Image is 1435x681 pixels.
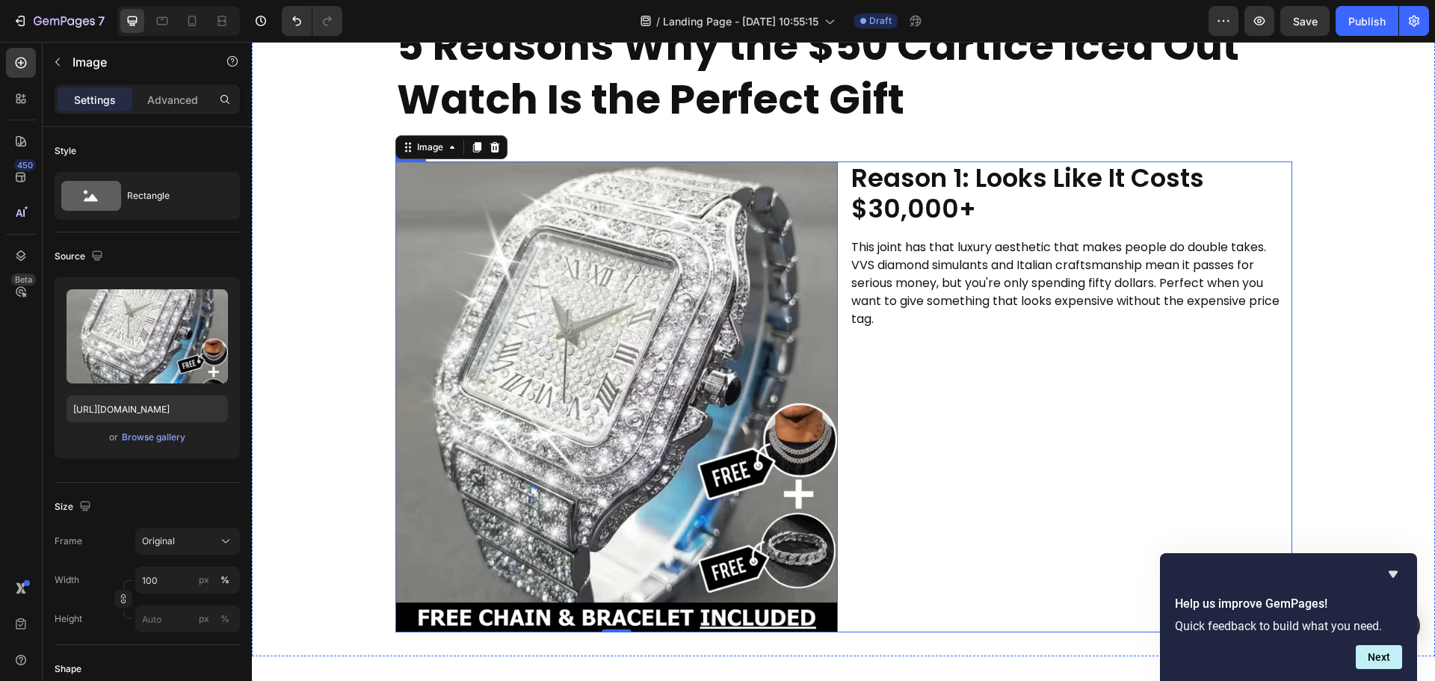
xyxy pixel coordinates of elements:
[216,610,234,628] button: px
[74,92,116,108] p: Settings
[72,53,200,71] p: Image
[121,430,186,445] button: Browse gallery
[98,12,105,30] p: 7
[599,121,1039,182] p: Reason 1: Looks Like It Costs $30,000+
[1384,565,1402,583] button: Hide survey
[55,144,76,158] div: Style
[1175,619,1402,633] p: Quick feedback to build what you need.
[135,605,240,632] input: px%
[1293,15,1318,28] span: Save
[663,13,818,29] span: Landing Page - [DATE] 10:55:15
[199,612,209,626] div: px
[6,6,111,36] button: 7
[1336,6,1398,36] button: Publish
[656,13,660,29] span: /
[1356,645,1402,669] button: Next question
[143,120,586,591] img: gempages_586319429680235355-cbc06ff3-b483-4144-8565-90dfb65d2847.webp
[55,662,81,676] div: Shape
[147,92,198,108] p: Advanced
[1175,595,1402,613] h2: Help us improve GemPages!
[199,573,209,587] div: px
[55,534,82,548] label: Frame
[220,573,229,587] div: %
[598,195,1040,288] div: Rich Text Editor. Editing area: main
[127,179,218,213] div: Rectangle
[122,431,185,444] div: Browse gallery
[1175,565,1402,669] div: Help us improve GemPages!
[55,573,79,587] label: Width
[1280,6,1330,36] button: Save
[195,610,213,628] button: %
[599,197,1039,286] p: This joint has that luxury aesthetic that makes people do double takes. VVS diamond simulants and...
[14,159,36,171] div: 450
[556,636,627,652] span: Add section
[869,14,892,28] span: Draft
[67,289,228,383] img: preview-image
[1348,13,1386,29] div: Publish
[55,612,82,626] label: Height
[135,567,240,594] input: px%
[195,571,213,589] button: %
[142,534,175,548] span: Original
[67,395,228,422] input: https://example.com/image.jpg
[220,612,229,626] div: %
[11,274,36,286] div: Beta
[55,497,94,517] div: Size
[109,428,118,446] span: or
[216,571,234,589] button: px
[162,99,194,112] div: Image
[55,247,106,267] div: Source
[252,42,1435,681] iframe: Design area
[282,6,342,36] div: Undo/Redo
[598,120,1040,184] h2: Rich Text Editor. Editing area: main
[135,528,240,555] button: Original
